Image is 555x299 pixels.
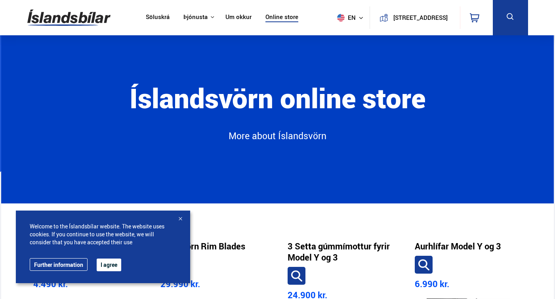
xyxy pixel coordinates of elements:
[391,14,450,21] button: [STREET_ADDRESS]
[265,13,298,22] a: Online store
[27,5,111,31] img: G0Ugv5HjCgRt.svg
[374,6,455,29] a: [STREET_ADDRESS]
[6,3,30,27] button: Opna LiveChat spjallviðmót
[97,259,121,271] button: I agree
[146,13,170,22] a: Söluskrá
[33,278,68,289] span: 4.490 kr.
[334,14,354,21] span: en
[30,222,176,246] span: Welcome to the Íslandsbílar website. The website uses cookies. If you continue to use the website...
[337,14,345,21] img: svg+xml;base64,PHN2ZyB4bWxucz0iaHR0cDovL3d3dy53My5vcmcvMjAwMC9zdmciIHdpZHRoPSI1MTIiIGhlaWdodD0iNT...
[415,278,449,289] span: 6.990 kr.
[30,258,88,271] a: Further information
[225,13,252,22] a: Um okkur
[183,13,208,21] button: Þjónusta
[334,6,370,29] button: en
[288,241,394,263] a: 3 Setta gúmmímottur fyrir Model Y og 3
[160,278,200,289] span: 29.990 kr.
[415,241,501,252] a: Aurhlífar Model Y og 3
[90,83,465,130] h1: Íslandsvörn online store
[160,241,245,252] a: Felguvörn Rim Blades
[127,130,427,149] a: More about Íslandsvörn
